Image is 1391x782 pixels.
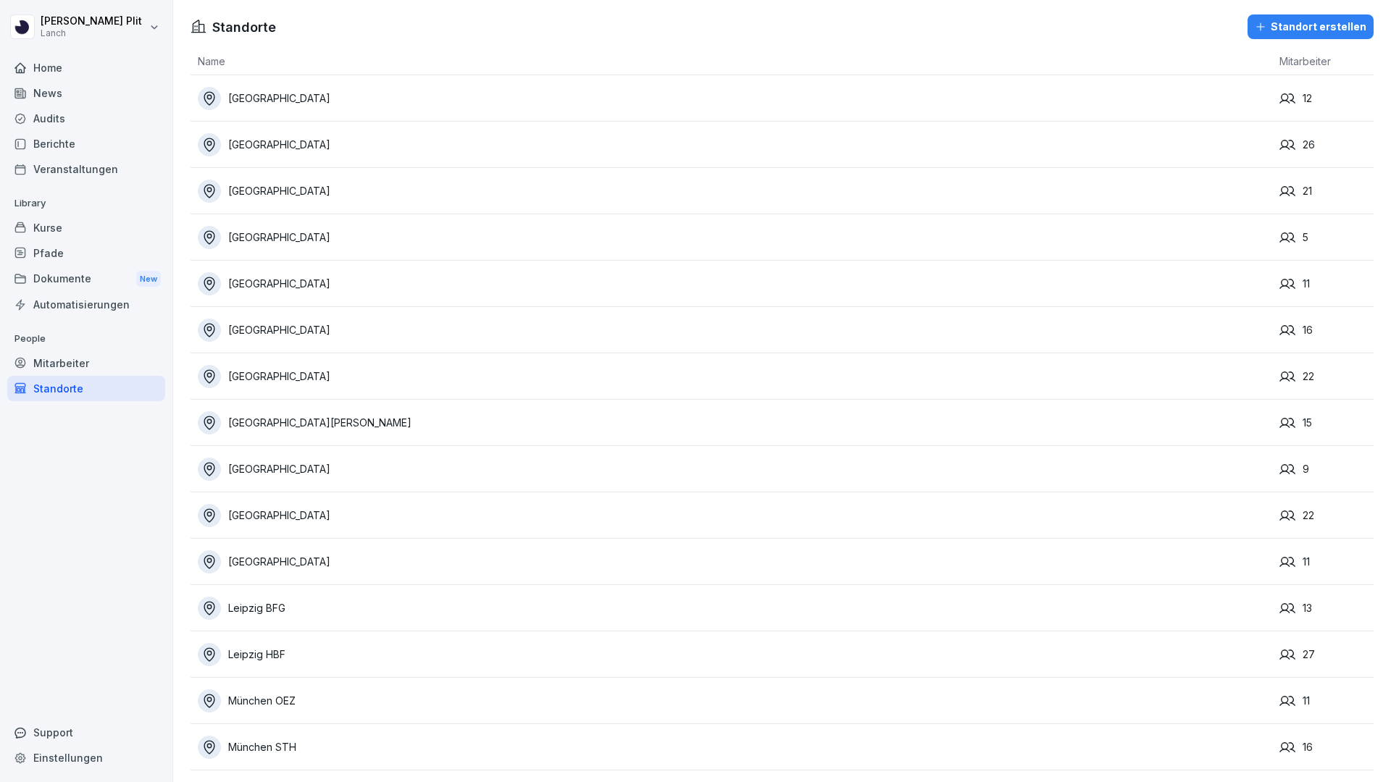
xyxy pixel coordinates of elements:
a: Home [7,55,165,80]
th: Mitarbeiter [1272,48,1374,75]
div: 11 [1279,276,1374,292]
div: 15 [1279,415,1374,431]
div: 13 [1279,600,1374,616]
a: [GEOGRAPHIC_DATA] [198,133,1272,156]
a: News [7,80,165,106]
a: Kurse [7,215,165,240]
div: 16 [1279,739,1374,755]
h1: Standorte [212,17,276,37]
a: Pfade [7,240,165,266]
a: [GEOGRAPHIC_DATA] [198,365,1272,388]
a: [GEOGRAPHIC_DATA][PERSON_NAME] [198,411,1272,434]
div: 12 [1279,91,1374,106]
a: [GEOGRAPHIC_DATA] [198,504,1272,527]
a: Berichte [7,131,165,156]
div: 16 [1279,322,1374,338]
a: Automatisierungen [7,292,165,317]
a: [GEOGRAPHIC_DATA] [198,180,1272,203]
a: [GEOGRAPHIC_DATA] [198,87,1272,110]
p: People [7,327,165,350]
a: Leipzig BFG [198,597,1272,620]
div: 27 [1279,647,1374,663]
div: 26 [1279,137,1374,153]
a: [GEOGRAPHIC_DATA] [198,319,1272,342]
a: DokumenteNew [7,266,165,293]
div: New [136,271,161,287]
div: 11 [1279,693,1374,709]
a: Mitarbeiter [7,350,165,376]
div: 22 [1279,508,1374,524]
div: 9 [1279,461,1374,477]
a: Standorte [7,376,165,401]
a: München OEZ [198,689,1272,712]
div: Support [7,720,165,745]
div: 22 [1279,369,1374,384]
p: Library [7,192,165,215]
div: 5 [1279,230,1374,245]
a: Einstellungen [7,745,165,770]
th: Name [191,48,1272,75]
a: Leipzig HBF [198,643,1272,666]
a: [GEOGRAPHIC_DATA] [198,226,1272,249]
div: Dokumente [7,266,165,293]
p: Lanch [41,28,142,38]
div: 11 [1279,554,1374,570]
div: 21 [1279,183,1374,199]
a: Audits [7,106,165,131]
button: Standort erstellen [1248,14,1374,39]
a: [GEOGRAPHIC_DATA] [198,458,1272,481]
a: Veranstaltungen [7,156,165,182]
a: [GEOGRAPHIC_DATA] [198,272,1272,295]
p: [PERSON_NAME] Plit [41,15,142,28]
a: München STH [198,736,1272,759]
a: [GEOGRAPHIC_DATA] [198,550,1272,573]
div: Standort erstellen [1255,19,1366,35]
